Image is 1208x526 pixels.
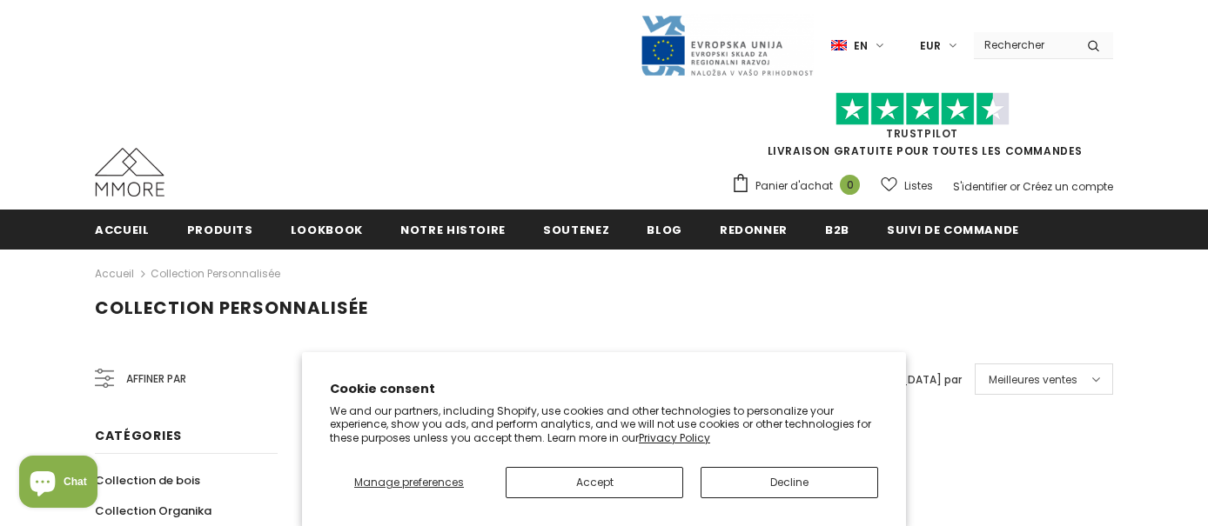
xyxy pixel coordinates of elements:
a: Notre histoire [400,210,506,249]
span: B2B [825,222,849,238]
span: Notre histoire [400,222,506,238]
img: Javni Razpis [640,14,814,77]
span: Listes [904,177,933,195]
a: Listes [881,170,933,201]
a: Accueil [95,263,134,284]
img: Cas MMORE [95,148,164,196]
span: Panier d'achat [755,177,833,195]
span: LIVRAISON GRATUITE POUR TOUTES LES COMMANDES [731,100,1113,158]
span: Affiner par [126,370,186,389]
span: Blog [647,222,682,238]
span: Meilleures ventes [989,371,1077,389]
span: or [1010,179,1020,194]
a: Produits [187,210,253,249]
span: Suivi de commande [887,222,1019,238]
a: Suivi de commande [887,210,1019,249]
a: Lookbook [291,210,363,249]
span: Produits [187,222,253,238]
button: Decline [701,467,878,498]
a: Panier d'achat 0 [731,173,869,199]
button: Accept [506,467,683,498]
a: Redonner [720,210,788,249]
span: EUR [920,37,941,55]
span: Collection Organika [95,503,211,519]
a: Privacy Policy [639,430,710,445]
a: S'identifier [953,179,1007,194]
a: Accueil [95,210,150,249]
img: i-lang-1.png [831,38,847,53]
span: Collection de bois [95,472,200,489]
span: Accueil [95,222,150,238]
img: Faites confiance aux étoiles pilotes [836,92,1010,126]
a: Blog [647,210,682,249]
a: B2B [825,210,849,249]
h2: Cookie consent [330,380,878,398]
inbox-online-store-chat: Shopify online store chat [14,456,103,512]
a: Créez un compte [1023,179,1113,194]
button: Manage preferences [330,467,488,498]
a: soutenez [543,210,609,249]
span: Collection personnalisée [95,296,368,320]
span: Lookbook [291,222,363,238]
a: Collection Organika [95,496,211,526]
span: 0 [840,175,860,195]
input: Search Site [974,32,1074,57]
span: Catégories [95,427,182,444]
span: Redonner [720,222,788,238]
span: en [854,37,868,55]
a: Collection de bois [95,465,200,496]
a: Javni Razpis [640,37,814,52]
a: TrustPilot [886,126,958,141]
span: soutenez [543,222,609,238]
a: Collection personnalisée [151,266,280,281]
span: Manage preferences [354,475,464,489]
p: We and our partners, including Shopify, use cookies and other technologies to personalize your ex... [330,404,878,445]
